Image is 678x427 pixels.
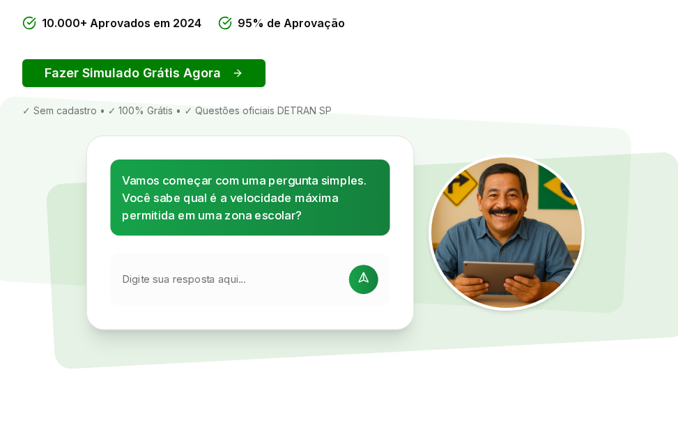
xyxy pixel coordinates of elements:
[22,59,265,87] button: Fazer Simulado Grátis Agora
[122,272,340,287] input: Digite sua resposta aqui...
[429,155,585,311] img: Tio Trânsito
[42,15,201,31] span: 10.000+ Aprovados em 2024
[122,171,378,224] p: Vamos começar com uma pergunta simples. Você sabe qual é a velocidade máxima permitida em uma zon...
[238,15,345,31] span: 95% de Aprovação
[22,104,656,118] div: ✓ Sem cadastro • ✓ 100% Grátis • ✓ Questões oficiais DETRAN SP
